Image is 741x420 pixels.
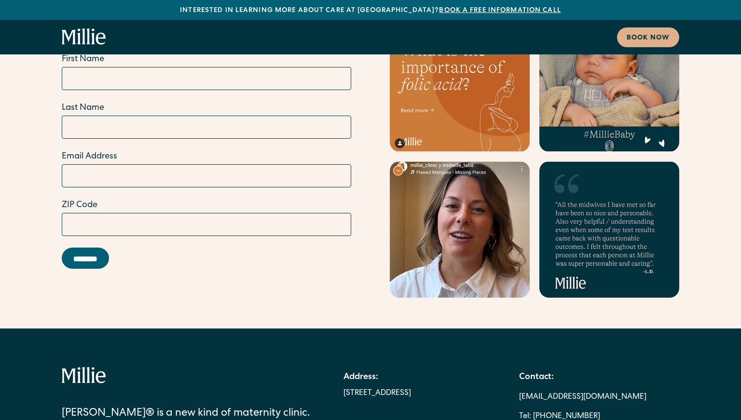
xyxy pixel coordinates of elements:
a: [EMAIL_ADDRESS][DOMAIN_NAME] [519,388,646,407]
strong: Contact: [519,373,554,381]
label: Last Name [62,102,351,115]
div: Book now [627,33,670,43]
a: home [62,28,106,46]
a: Book now [617,27,679,47]
label: ZIP Code [62,199,351,212]
label: First Name [62,53,351,66]
strong: Address: [343,373,378,381]
a: Book a free information call [439,7,561,14]
label: Email Address [62,150,351,163]
a: [STREET_ADDRESS] [343,388,411,399]
form: Email Form [62,53,351,269]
